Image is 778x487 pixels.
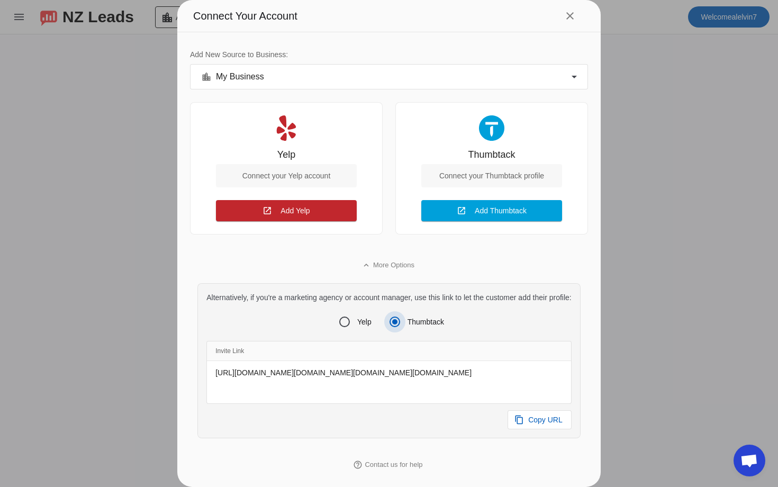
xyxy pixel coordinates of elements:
[216,164,357,187] div: Connect your Yelp account
[405,317,444,327] label: Thumbtack
[190,49,588,60] div: Add New Source to Business:
[216,70,264,83] span: My Business
[193,7,297,24] span: Connect Your Account
[353,460,363,470] mat-icon: help_outline
[734,445,765,476] div: Open chat
[508,410,572,429] button: Copy URL
[207,361,571,403] div: [URL][DOMAIN_NAME][DOMAIN_NAME][DOMAIN_NAME][DOMAIN_NAME]
[373,260,414,270] span: More Options
[365,459,422,470] span: Contact us for help
[421,164,562,187] div: Connect your Thumbtack profile
[277,149,295,160] div: Yelp
[197,283,581,438] div: Alternatively, if you're a marketing agency or account manager, use this link to let the customer...
[361,260,371,270] mat-icon: expand_less
[468,149,515,160] div: Thumbtack
[274,115,299,141] img: Yelp
[475,207,527,215] span: Add Thumbtack
[355,317,372,327] label: Yelp
[514,415,524,425] mat-icon: content_copy
[479,115,504,141] img: Thumbtack
[355,256,423,275] button: More Options
[421,200,562,221] button: Add Thumbtack
[207,341,571,361] div: Invite Link
[528,414,563,425] span: Copy URL
[564,10,576,22] mat-icon: close
[347,455,431,474] button: Contact us for help
[281,207,310,215] span: Add Yelp
[457,206,466,215] mat-icon: open_in_new
[201,71,212,82] mat-icon: location_city
[263,206,272,215] mat-icon: open_in_new
[216,200,357,221] button: Add Yelp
